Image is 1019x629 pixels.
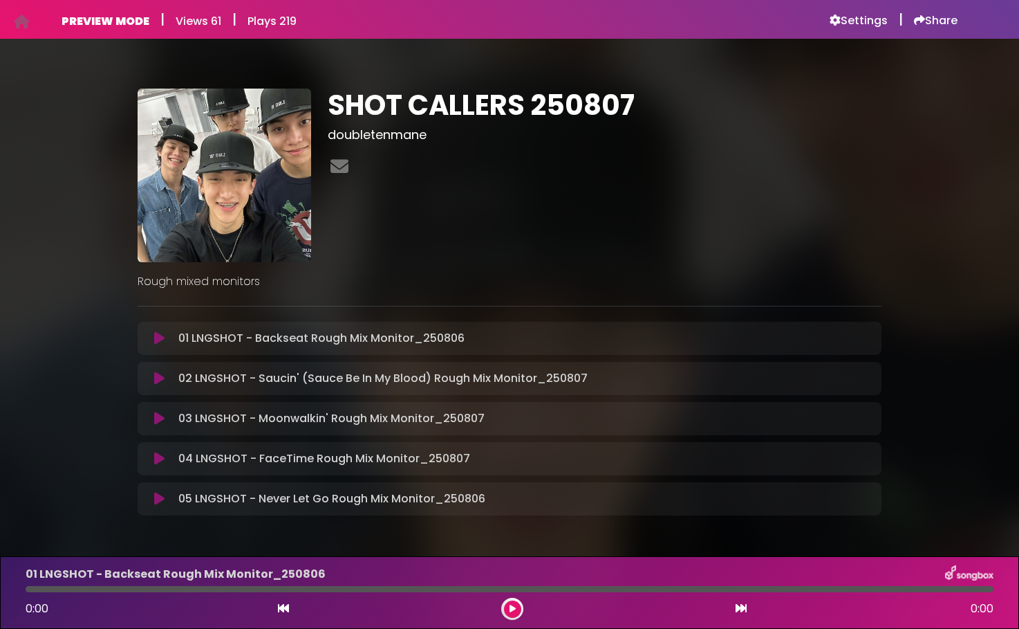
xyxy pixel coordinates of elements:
img: songbox-logo-white.png [945,565,993,583]
a: Settings [830,14,888,28]
h1: SHOT CALLERS 250807 [328,89,881,122]
p: 01 LNGSHOT - Backseat Rough Mix Monitor_250806 [178,330,465,347]
p: Rough mixed monitors [138,273,881,290]
h3: doubletenmane [328,127,881,143]
h5: | [232,11,236,28]
h6: Views 61 [176,15,221,28]
h6: Plays 219 [247,15,297,28]
p: 01 LNGSHOT - Backseat Rough Mix Monitor_250806 [26,566,326,583]
img: EhfZEEfJT4ehH6TTm04u [138,89,311,262]
p: 05 LNGSHOT - Never Let Go Rough Mix Monitor_250806 [178,491,485,507]
a: Share [914,14,957,28]
h6: PREVIEW MODE [62,15,149,28]
p: 04 LNGSHOT - FaceTime Rough Mix Monitor_250807 [178,450,470,467]
p: 03 LNGSHOT - Moonwalkin' Rough Mix Monitor_250807 [178,410,485,427]
p: 02 LNGSHOT - Saucin' (Sauce Be In My Blood) Rough Mix Monitor_250807 [178,370,588,387]
h5: | [899,11,903,28]
h5: | [160,11,165,28]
